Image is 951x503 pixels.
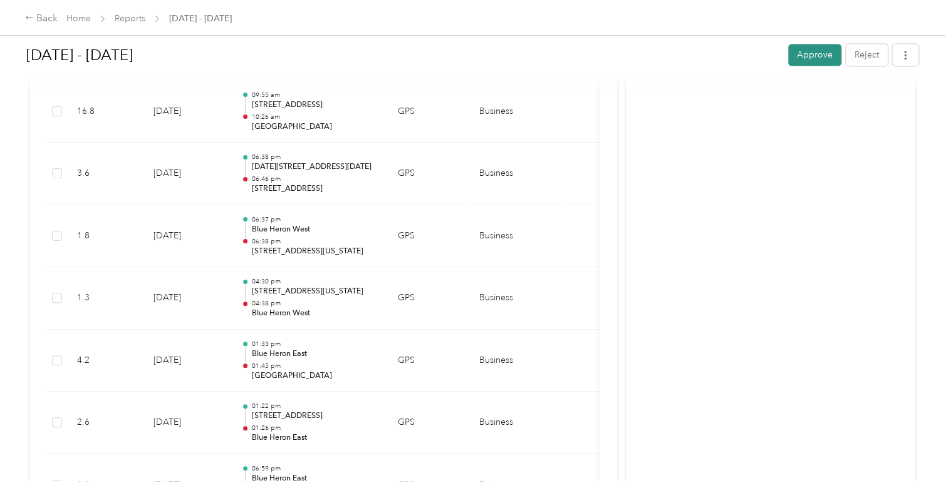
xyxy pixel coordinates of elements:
[67,330,143,392] td: 4.2
[251,91,378,99] p: 09:55 am
[469,330,563,392] td: Business
[251,402,378,410] p: 01:22 pm
[469,205,563,268] td: Business
[251,161,378,173] p: [DATE][STREET_ADDRESS][DATE]
[388,143,469,205] td: GPS
[251,348,378,360] p: Blue Heron East
[388,330,469,392] td: GPS
[25,11,58,26] div: Back
[143,205,231,268] td: [DATE]
[388,267,469,330] td: GPS
[251,410,378,422] p: [STREET_ADDRESS]
[67,392,143,454] td: 2.6
[251,121,378,133] p: [GEOGRAPHIC_DATA]
[66,13,91,24] a: Home
[143,267,231,330] td: [DATE]
[469,143,563,205] td: Business
[169,12,232,25] span: [DATE] - [DATE]
[251,340,378,348] p: 01:33 pm
[251,464,378,473] p: 06:59 pm
[143,143,231,205] td: [DATE]
[788,44,841,66] button: Approve
[67,143,143,205] td: 3.6
[469,81,563,143] td: Business
[67,205,143,268] td: 1.8
[251,175,378,183] p: 06:46 pm
[251,308,378,319] p: Blue Heron West
[143,330,231,392] td: [DATE]
[251,424,378,432] p: 01:26 pm
[143,81,231,143] td: [DATE]
[251,473,378,484] p: Blue Heron East
[251,277,378,286] p: 04:30 pm
[251,99,378,111] p: [STREET_ADDRESS]
[143,392,231,454] td: [DATE]
[115,13,145,24] a: Reports
[388,392,469,454] td: GPS
[251,299,378,308] p: 04:38 pm
[251,286,378,297] p: [STREET_ADDRESS][US_STATE]
[251,237,378,246] p: 06:38 pm
[881,433,951,503] iframe: Everlance-gr Chat Button Frame
[251,153,378,161] p: 06:38 pm
[67,267,143,330] td: 1.3
[846,44,888,66] button: Reject
[251,183,378,195] p: [STREET_ADDRESS]
[26,40,779,70] h1: Aug 25 - 31, 2025
[469,392,563,454] td: Business
[469,267,563,330] td: Business
[251,215,378,224] p: 06:37 pm
[251,432,378,444] p: Blue Heron East
[251,113,378,121] p: 10:26 am
[388,81,469,143] td: GPS
[251,362,378,370] p: 01:45 pm
[67,81,143,143] td: 16.8
[251,224,378,235] p: Blue Heron West
[251,370,378,382] p: [GEOGRAPHIC_DATA]
[251,246,378,257] p: [STREET_ADDRESS][US_STATE]
[388,205,469,268] td: GPS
